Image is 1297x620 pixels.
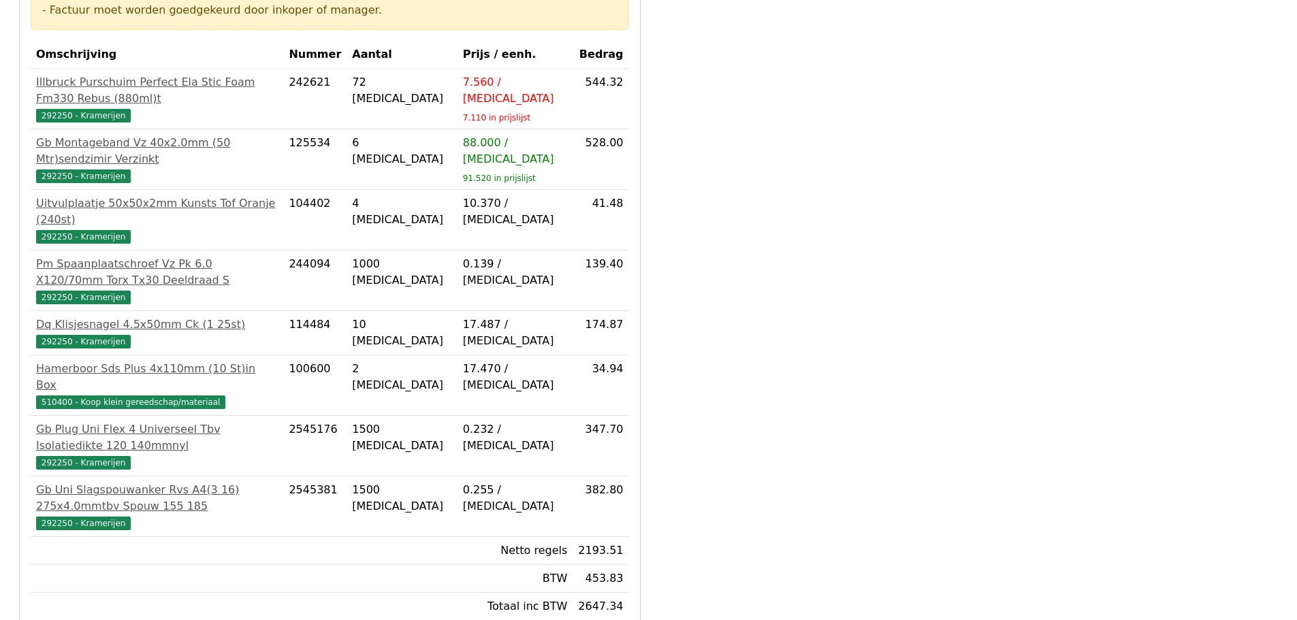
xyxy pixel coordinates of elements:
[283,190,347,250] td: 104402
[36,316,278,333] div: Dq Klisjesnagel 4.5x50mm Ck (1 25st)
[36,74,278,107] div: Illbruck Purschuim Perfect Ela Stic Foam Fm330 Rebus (880ml)t
[283,476,347,537] td: 2545381
[36,256,278,289] div: Pm Spaanplaatschroef Vz Pk 6.0 X120/70mm Torx Tx30 Deeldraad S
[347,41,457,69] th: Aantal
[573,537,628,565] td: 2193.51
[36,256,278,305] a: Pm Spaanplaatschroef Vz Pk 6.0 X120/70mm Torx Tx30 Deeldraad S292250 - Kramerijen
[352,74,451,107] div: 72 [MEDICAL_DATA]
[573,69,628,129] td: 544.32
[283,311,347,355] td: 114484
[573,565,628,593] td: 453.83
[573,250,628,311] td: 139.40
[573,41,628,69] th: Bedrag
[458,565,573,593] td: BTW
[352,316,451,349] div: 10 [MEDICAL_DATA]
[36,195,278,244] a: Uitvulplaatje 50x50x2mm Kunsts Tof Oranje (240st)292250 - Kramerijen
[36,482,278,531] a: Gb Uni Slagspouwanker Rvs A4(3 16) 275x4.0mmtbv Spouw 155 185292250 - Kramerijen
[352,256,451,289] div: 1000 [MEDICAL_DATA]
[463,74,568,107] div: 7.560 / [MEDICAL_DATA]
[36,395,225,409] span: 510400 - Koop klein gereedschap/materiaal
[283,69,347,129] td: 242621
[573,355,628,416] td: 34.94
[352,361,451,393] div: 2 [MEDICAL_DATA]
[36,230,131,244] span: 292250 - Kramerijen
[36,109,131,123] span: 292250 - Kramerijen
[36,456,131,470] span: 292250 - Kramerijen
[458,537,573,565] td: Netto regels
[352,421,451,454] div: 1500 [MEDICAL_DATA]
[283,250,347,311] td: 244094
[36,361,278,410] a: Hamerboor Sds Plus 4x110mm (10 St)in Box510400 - Koop klein gereedschap/materiaal
[463,195,568,228] div: 10.370 / [MEDICAL_DATA]
[36,291,131,304] span: 292250 - Kramerijen
[36,517,131,530] span: 292250 - Kramerijen
[36,421,278,454] div: Gb Plug Uni Flex 4 Universeel Tbv Isolatiedikte 120 140mmnyl
[573,190,628,250] td: 41.48
[36,316,278,349] a: Dq Klisjesnagel 4.5x50mm Ck (1 25st)292250 - Kramerijen
[573,129,628,190] td: 528.00
[283,355,347,416] td: 100600
[573,476,628,537] td: 382.80
[283,129,347,190] td: 125534
[36,421,278,470] a: Gb Plug Uni Flex 4 Universeel Tbv Isolatiedikte 120 140mmnyl292250 - Kramerijen
[458,41,573,69] th: Prijs / eenh.
[573,416,628,476] td: 347.70
[463,113,530,123] sub: 7.110 in prijslijst
[36,195,278,228] div: Uitvulplaatje 50x50x2mm Kunsts Tof Oranje (240st)
[463,482,568,515] div: 0.255 / [MEDICAL_DATA]
[352,482,451,515] div: 1500 [MEDICAL_DATA]
[352,135,451,167] div: 6 [MEDICAL_DATA]
[463,421,568,454] div: 0.232 / [MEDICAL_DATA]
[36,74,278,123] a: Illbruck Purschuim Perfect Ela Stic Foam Fm330 Rebus (880ml)t292250 - Kramerijen
[463,174,536,183] sub: 91.520 in prijslijst
[36,361,278,393] div: Hamerboor Sds Plus 4x110mm (10 St)in Box
[31,41,283,69] th: Omschrijving
[352,195,451,228] div: 4 [MEDICAL_DATA]
[463,135,568,167] div: 88.000 / [MEDICAL_DATA]
[283,41,347,69] th: Nummer
[36,169,131,183] span: 292250 - Kramerijen
[463,361,568,393] div: 17.470 / [MEDICAL_DATA]
[36,135,278,167] div: Gb Montageband Vz 40x2.0mm (50 Mtr)sendzimir Verzinkt
[463,256,568,289] div: 0.139 / [MEDICAL_DATA]
[36,335,131,348] span: 292250 - Kramerijen
[36,482,278,515] div: Gb Uni Slagspouwanker Rvs A4(3 16) 275x4.0mmtbv Spouw 155 185
[36,135,278,184] a: Gb Montageband Vz 40x2.0mm (50 Mtr)sendzimir Verzinkt292250 - Kramerijen
[283,416,347,476] td: 2545176
[42,2,618,18] div: - Factuur moet worden goedgekeurd door inkoper of manager.
[573,311,628,355] td: 174.87
[463,316,568,349] div: 17.487 / [MEDICAL_DATA]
